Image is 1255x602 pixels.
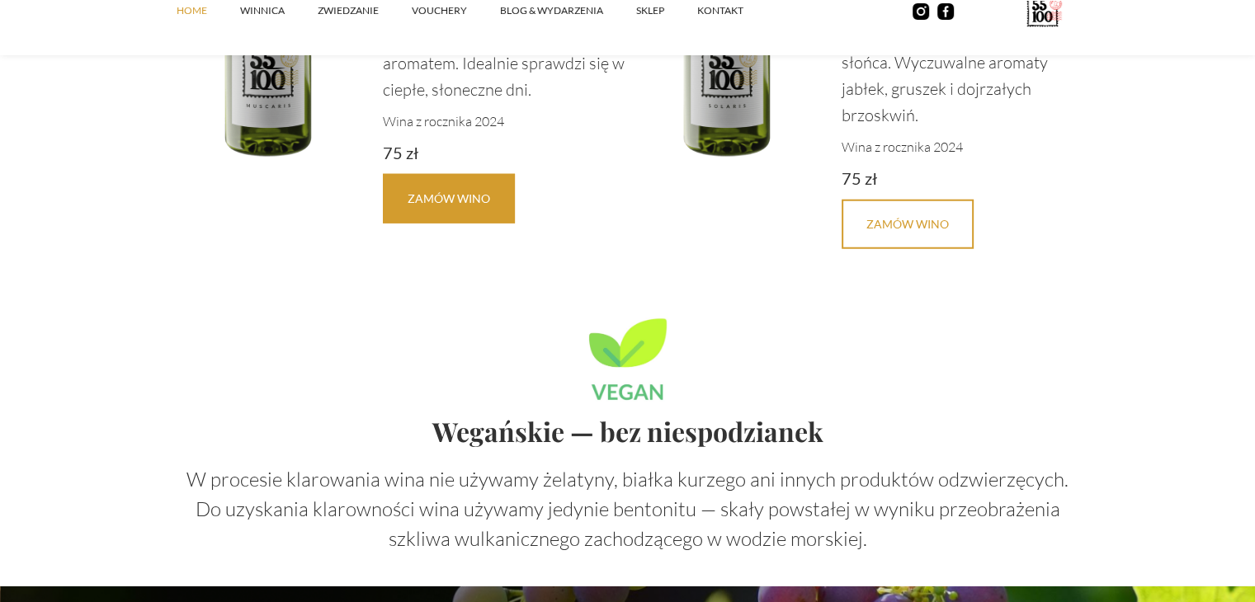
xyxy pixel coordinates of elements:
p: Wina z rocznika 2024 [383,111,628,131]
strong: Wegańskie — bez niespodzianek [432,413,823,449]
a: Zamów Wino [842,200,974,249]
strong: W procesie klarowania wina nie używamy żelatyny, białka kurzego ani innych produktów odzwierzęcyc... [186,467,1069,551]
div: 75 zł [383,139,628,166]
p: Wina z rocznika 2024 [842,137,1087,157]
div: 75 zł [842,165,1087,191]
a: Zamów Wino [383,174,515,223]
